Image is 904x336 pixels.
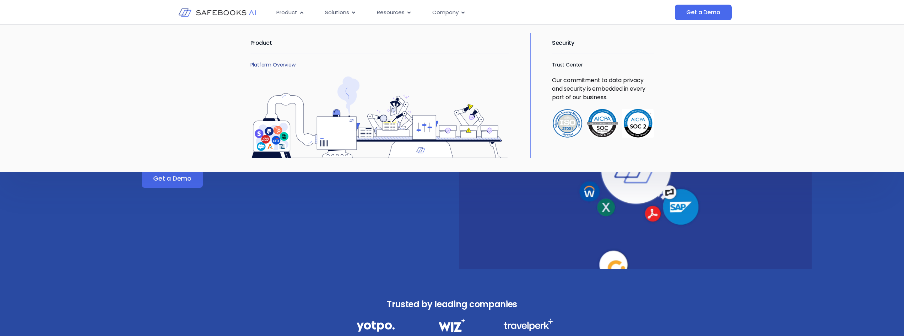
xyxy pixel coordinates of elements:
a: Trust Center [552,61,583,68]
p: Our commitment to data privacy and security is embedded in every part of our business. [552,76,654,102]
a: Platform Overview [250,61,296,68]
h2: Product [250,33,509,53]
span: Get a Demo [153,175,191,182]
span: Get a Demo [686,9,720,16]
span: Company [432,9,459,17]
span: Solutions [325,9,349,17]
img: Financial Data Governance 2 [435,319,469,332]
img: Financial Data Governance 1 [357,319,395,334]
a: Get a Demo [675,5,731,20]
span: Resources [377,9,405,17]
span: Product [276,9,297,17]
nav: Menu [271,6,604,20]
img: Financial Data Governance 3 [503,319,553,331]
a: Get a Demo [142,169,203,188]
h2: Security [552,33,654,53]
div: Menu Toggle [271,6,604,20]
h3: Trusted by leading companies [341,297,563,311]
